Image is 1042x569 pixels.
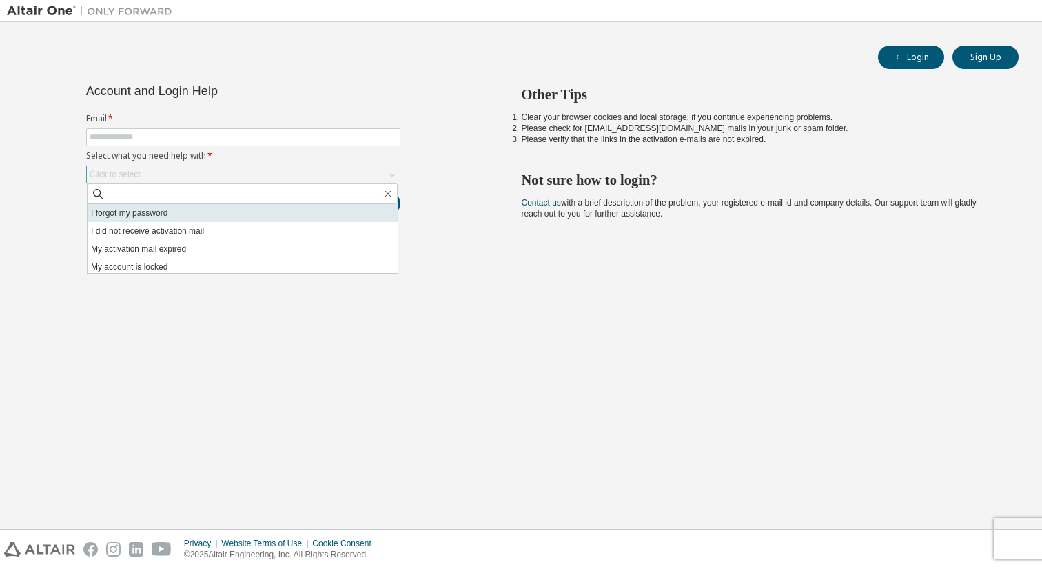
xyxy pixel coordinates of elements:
img: Altair One [7,4,179,18]
li: Clear your browser cookies and local storage, if you continue experiencing problems. [522,112,994,123]
div: Cookie Consent [312,538,379,549]
li: Please verify that the links in the activation e-mails are not expired. [522,134,994,145]
h2: Not sure how to login? [522,171,994,189]
button: Login [878,46,944,69]
li: I forgot my password [88,204,398,222]
button: Sign Up [952,46,1019,69]
div: Click to select [90,169,141,180]
div: Click to select [87,166,400,183]
img: facebook.svg [83,542,98,557]
li: Please check for [EMAIL_ADDRESS][DOMAIN_NAME] mails in your junk or spam folder. [522,123,994,134]
img: youtube.svg [152,542,172,557]
div: Account and Login Help [86,86,338,97]
a: Contact us [522,198,561,208]
h2: Other Tips [522,86,994,103]
img: linkedin.svg [129,542,143,557]
div: Website Terms of Use [221,538,312,549]
img: instagram.svg [106,542,121,557]
span: with a brief description of the problem, your registered e-mail id and company details. Our suppo... [522,198,977,219]
img: altair_logo.svg [4,542,75,557]
label: Select what you need help with [86,150,400,161]
p: © 2025 Altair Engineering, Inc. All Rights Reserved. [184,549,380,561]
label: Email [86,113,400,124]
div: Privacy [184,538,221,549]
